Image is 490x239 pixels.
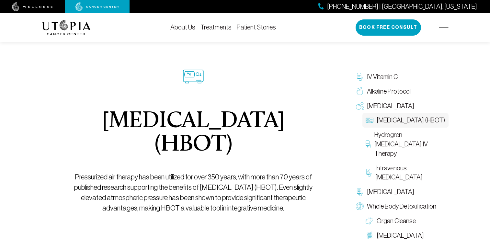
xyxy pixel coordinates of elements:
span: Organ Cleanse [377,216,416,226]
img: Organ Cleanse [366,217,373,225]
a: [MEDICAL_DATA] [353,185,449,199]
a: About Us [170,24,195,31]
span: [MEDICAL_DATA] (HBOT) [377,116,445,125]
img: logo [42,20,91,35]
a: [PHONE_NUMBER] | [GEOGRAPHIC_DATA], [US_STATE] [318,2,477,11]
a: [MEDICAL_DATA] (HBOT) [362,113,449,128]
img: cancer center [75,2,119,11]
a: [MEDICAL_DATA] [353,99,449,113]
span: Intravenous [MEDICAL_DATA] [375,164,445,182]
span: IV Vitamin C [367,72,398,82]
img: Chelation Therapy [356,188,364,196]
a: Intravenous [MEDICAL_DATA] [362,161,449,185]
span: [MEDICAL_DATA] [367,187,414,197]
p: Pressurized air therapy has been utilized for over 350 years, with more than 70 years of publishe... [64,172,322,213]
a: Patient Stories [237,24,276,31]
span: Whole Body Detoxification [367,202,436,211]
a: Treatments [200,24,232,31]
span: [MEDICAL_DATA] [367,101,414,111]
img: icon [183,70,204,84]
img: Intravenous Ozone Therapy [366,169,372,176]
img: icon-hamburger [439,25,449,30]
span: [PHONE_NUMBER] | [GEOGRAPHIC_DATA], [US_STATE] [327,2,477,11]
a: Organ Cleanse [362,214,449,228]
span: Hydrogren [MEDICAL_DATA] IV Therapy [374,130,445,158]
h1: [MEDICAL_DATA] (HBOT) [64,110,322,156]
img: Whole Body Detoxification [356,202,364,210]
img: Hydrogren Peroxide IV Therapy [366,140,371,148]
a: Whole Body Detoxification [353,199,449,214]
img: IV Vitamin C [356,73,364,81]
span: Alkaline Protocol [367,87,411,96]
a: IV Vitamin C [353,70,449,84]
a: Hydrogren [MEDICAL_DATA] IV Therapy [362,128,449,161]
img: wellness [12,2,53,11]
button: Book Free Consult [356,19,421,36]
img: Oxygen Therapy [356,102,364,110]
img: Hyperbaric Oxygen Therapy (HBOT) [366,117,373,124]
a: Alkaline Protocol [353,84,449,99]
img: Alkaline Protocol [356,87,364,95]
